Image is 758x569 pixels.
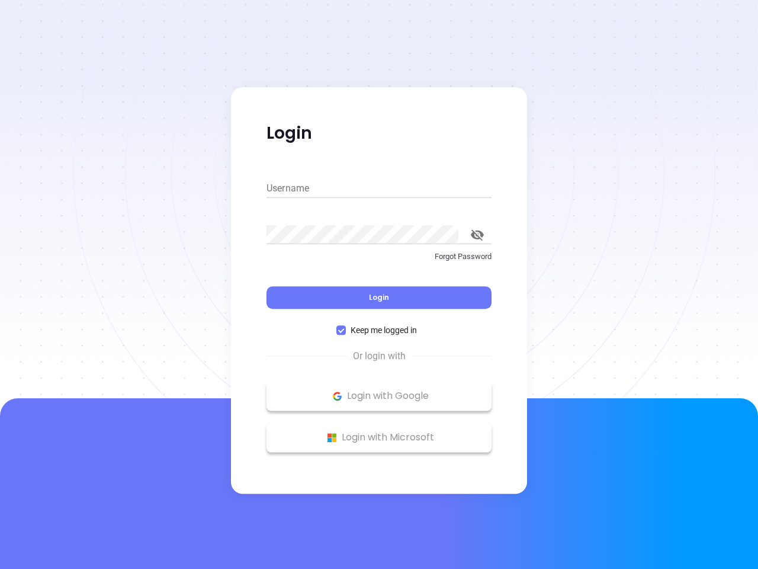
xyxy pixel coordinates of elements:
span: Login [369,292,389,302]
a: Forgot Password [266,251,492,272]
p: Login with Microsoft [272,429,486,446]
button: Microsoft Logo Login with Microsoft [266,423,492,452]
span: Or login with [347,349,412,363]
img: Microsoft Logo [325,430,339,445]
button: Login [266,286,492,309]
button: Google Logo Login with Google [266,381,492,411]
button: toggle password visibility [463,220,492,249]
p: Login [266,123,492,144]
p: Login with Google [272,387,486,405]
img: Google Logo [330,389,345,404]
p: Forgot Password [266,251,492,263]
span: Keep me logged in [346,324,422,337]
